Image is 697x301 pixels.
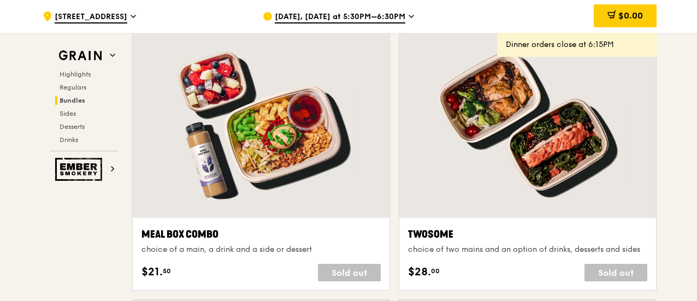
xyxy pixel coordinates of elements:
[60,123,85,131] span: Desserts
[408,264,431,280] span: $28.
[60,110,76,117] span: Sides
[141,244,381,255] div: choice of a main, a drink and a side or dessert
[431,267,440,275] span: 00
[60,97,85,104] span: Bundles
[141,264,163,280] span: $21.
[506,39,648,50] div: Dinner orders close at 6:15PM
[60,84,86,91] span: Regulars
[55,46,105,66] img: Grain web logo
[163,267,171,275] span: 50
[55,11,127,23] span: [STREET_ADDRESS]
[408,227,647,242] div: Twosome
[55,158,105,181] img: Ember Smokery web logo
[141,227,381,242] div: Meal Box Combo
[584,264,647,281] div: Sold out
[618,10,643,21] span: $0.00
[408,244,647,255] div: choice of two mains and an option of drinks, desserts and sides
[275,11,405,23] span: [DATE], [DATE] at 5:30PM–6:30PM
[318,264,381,281] div: Sold out
[60,136,78,144] span: Drinks
[60,70,91,78] span: Highlights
